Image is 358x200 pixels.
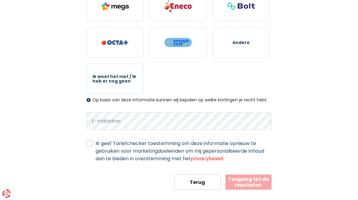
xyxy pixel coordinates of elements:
img: Bolt [228,3,255,10]
img: Energie2030 [164,38,192,48]
span: Andere [232,41,250,45]
button: Terug [174,175,220,190]
button: Toegang tot de resultaten [225,175,272,190]
span: Ik weet het niet / Ik heb er nog geen [93,75,137,84]
img: Octa+ [101,40,129,46]
div: Op basis van deze informatie kunnen wij bepalen op welke kortingen je recht hebt. [86,98,272,103]
a: privacybeleid [191,155,223,162]
label: Ik geef Tariefchecker toestemming om deze informatie opnieuw te gebruiken voor marketingdoeleinde... [96,140,272,163]
img: Mega [101,2,129,11]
